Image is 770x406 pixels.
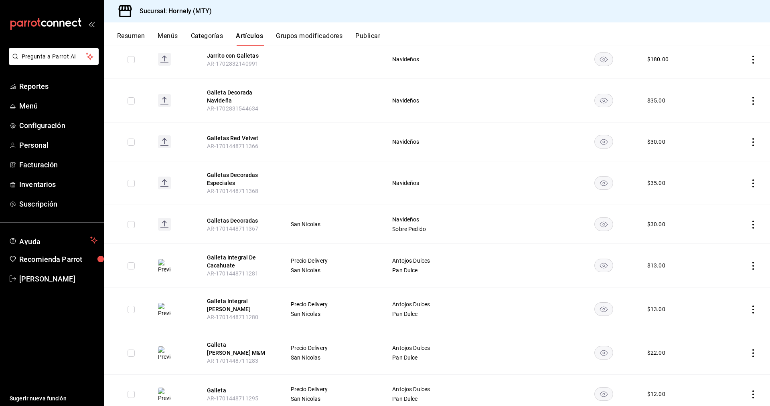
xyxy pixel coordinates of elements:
button: Menús [158,32,178,46]
a: Pregunta a Parrot AI [6,58,99,66]
div: $ 13.00 [647,261,665,269]
span: AR-1701448711295 [207,395,258,402]
button: availability-product [594,135,613,149]
span: Antojos Dulces [392,301,475,307]
button: actions [749,221,757,229]
span: Pan Dulce [392,311,475,317]
span: Menú [19,100,97,111]
span: Facturación [19,159,97,170]
div: $ 12.00 [647,390,665,398]
button: availability-product [594,52,613,66]
span: Precio Delivery [291,386,373,392]
button: Publicar [355,32,380,46]
span: Sugerir nueva función [10,394,97,403]
button: Pregunta a Parrot AI [9,48,99,65]
div: $ 35.00 [647,179,665,187]
span: Recomienda Parrot [19,254,97,265]
button: edit-product-location [207,171,271,187]
span: AR-1701448711368 [207,188,258,194]
span: AR-1701448711283 [207,358,258,364]
span: [PERSON_NAME] [19,273,97,284]
div: $ 22.00 [647,349,665,357]
span: AR-1701448711280 [207,314,258,320]
span: Ayuda [19,235,87,245]
span: Navideños [392,217,475,222]
button: availability-product [594,346,613,360]
button: Grupos modificadores [276,32,342,46]
span: Configuración [19,120,97,131]
button: availability-product [594,387,613,401]
button: availability-product [594,217,613,231]
span: AR-1702832140991 [207,60,258,67]
button: Artículos [236,32,263,46]
div: $ 30.00 [647,138,665,146]
span: Antojos Dulces [392,258,475,263]
button: actions [749,390,757,398]
span: Precio Delivery [291,345,373,351]
span: Pregunta a Parrot AI [22,52,86,61]
img: Preview [158,303,171,317]
button: availability-product [594,259,613,272]
span: Navideños [392,180,475,186]
button: actions [749,179,757,187]
span: San Nicolas [291,396,373,402]
div: $ 13.00 [647,305,665,313]
span: Antojos Dulces [392,345,475,351]
button: edit-product-location [207,52,271,60]
button: edit-product-location [207,297,271,313]
button: edit-product-location [207,253,271,269]
span: Inventarios [19,179,97,190]
button: actions [749,56,757,64]
span: San Nicolas [291,355,373,360]
span: Sobre Pedido [392,226,475,232]
button: actions [749,138,757,146]
button: availability-product [594,94,613,107]
span: Navideños [392,98,475,103]
span: San Nicolas [291,311,373,317]
img: Preview [158,388,171,402]
span: Suscripción [19,199,97,209]
span: Precio Delivery [291,301,373,307]
span: Pan Dulce [392,267,475,273]
button: actions [749,262,757,270]
span: Reportes [19,81,97,92]
img: Preview [158,346,171,361]
button: Categorías [191,32,223,46]
span: Pan Dulce [392,355,475,360]
div: $ 35.00 [647,96,665,105]
div: $ 180.00 [647,55,669,63]
img: Preview [158,259,171,273]
button: availability-product [594,302,613,316]
button: actions [749,97,757,105]
span: Antojos Dulces [392,386,475,392]
span: Navideños [392,56,475,62]
span: Precio Delivery [291,258,373,263]
span: Personal [19,140,97,151]
button: edit-product-location [207,386,271,394]
h3: Sucursal: Hornely (MTY) [133,6,212,16]
button: availability-product [594,176,613,190]
span: San Nicolas [291,267,373,273]
span: San Nicolas [291,221,373,227]
span: AR-1701448711281 [207,270,258,277]
div: $ 30.00 [647,220,665,228]
span: AR-1701448711367 [207,225,258,232]
span: AR-1702831544634 [207,105,258,112]
span: Pan Dulce [392,396,475,402]
button: edit-product-location [207,88,271,105]
span: Navideños [392,139,475,145]
button: actions [749,349,757,357]
button: Resumen [117,32,145,46]
button: edit-product-location [207,341,271,357]
div: navigation tabs [117,32,770,46]
button: edit-product-location [207,134,271,142]
button: edit-product-location [207,217,271,225]
span: AR-1701448711366 [207,143,258,149]
button: actions [749,306,757,314]
button: open_drawer_menu [88,21,95,27]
